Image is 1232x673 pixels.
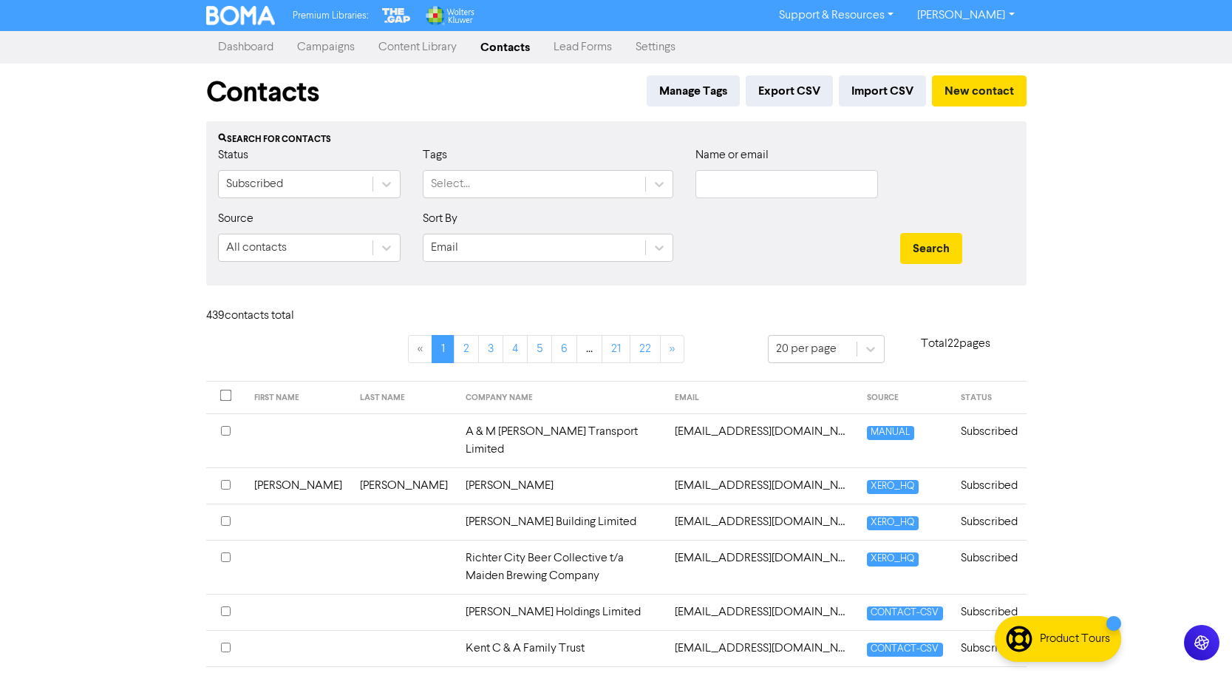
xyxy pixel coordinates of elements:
th: LAST NAME [351,382,457,414]
a: Page 5 [527,335,552,363]
td: Subscribed [952,504,1027,540]
span: XERO_HQ [867,480,918,494]
span: MANUAL [867,426,913,440]
td: Subscribed [952,467,1027,504]
iframe: Chat Widget [1158,602,1232,673]
div: 20 per page [776,340,837,358]
td: ackent@xtra.co.nz [666,630,858,666]
th: COMPANY NAME [457,382,667,414]
td: accounts@dpbuilding.co.nz [666,504,858,540]
div: Select... [431,175,470,193]
td: Richter City Beer Collective t/a Maiden Brewing Company [457,540,667,594]
a: Contacts [469,33,542,62]
td: Kent C & A Family Trust [457,630,667,666]
a: [PERSON_NAME] [905,4,1026,27]
button: Export CSV [746,75,833,106]
a: Lead Forms [542,33,624,62]
td: [PERSON_NAME] [351,467,457,504]
a: Content Library [367,33,469,62]
span: Premium Libraries: [293,11,368,21]
a: Page 4 [503,335,528,363]
div: Email [431,239,458,257]
span: CONTACT-CSV [867,606,942,620]
a: Page 2 [454,335,479,363]
span: XERO_HQ [867,552,918,567]
td: [PERSON_NAME] [245,467,351,504]
td: Subscribed [952,630,1027,666]
label: Source [218,210,253,228]
th: FIRST NAME [245,382,351,414]
h6: 439 contact s total [206,309,324,323]
label: Status [218,146,248,164]
a: » [660,335,684,363]
a: Support & Resources [767,4,905,27]
label: Tags [423,146,447,164]
label: Name or email [695,146,769,164]
label: Sort By [423,210,457,228]
a: Page 6 [551,335,577,363]
td: [PERSON_NAME] Building Limited [457,504,667,540]
td: accounts@maidenbrewing.co.nz [666,540,858,594]
img: Wolters Kluwer [424,6,474,25]
td: [PERSON_NAME] [457,467,667,504]
a: Page 3 [478,335,503,363]
p: Total 22 pages [885,335,1027,353]
td: Subscribed [952,540,1027,594]
a: Dashboard [206,33,285,62]
div: All contacts [226,239,287,257]
span: XERO_HQ [867,516,918,530]
a: Page 21 [602,335,630,363]
td: Subscribed [952,594,1027,630]
a: Settings [624,33,687,62]
a: Page 22 [630,335,661,363]
div: Subscribed [226,175,283,193]
button: Import CSV [839,75,926,106]
span: CONTACT-CSV [867,643,942,657]
td: A & M [PERSON_NAME] Transport Limited [457,413,667,467]
button: Manage Tags [647,75,740,106]
th: EMAIL [666,382,858,414]
img: The Gap [380,6,412,25]
a: Page 1 is your current page [432,335,455,363]
div: Search for contacts [218,133,1015,146]
td: ablecollective@gmail.com [666,467,858,504]
td: accounts@synergyfitness.co.nz [666,594,858,630]
td: [PERSON_NAME] Holdings Limited [457,594,667,630]
td: aandmdaniel@xtra.co.nz [666,413,858,467]
a: Campaigns [285,33,367,62]
button: New contact [932,75,1027,106]
h1: Contacts [206,75,319,109]
th: SOURCE [858,382,951,414]
th: STATUS [952,382,1027,414]
button: Search [900,233,962,264]
img: BOMA Logo [206,6,276,25]
td: Subscribed [952,413,1027,467]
